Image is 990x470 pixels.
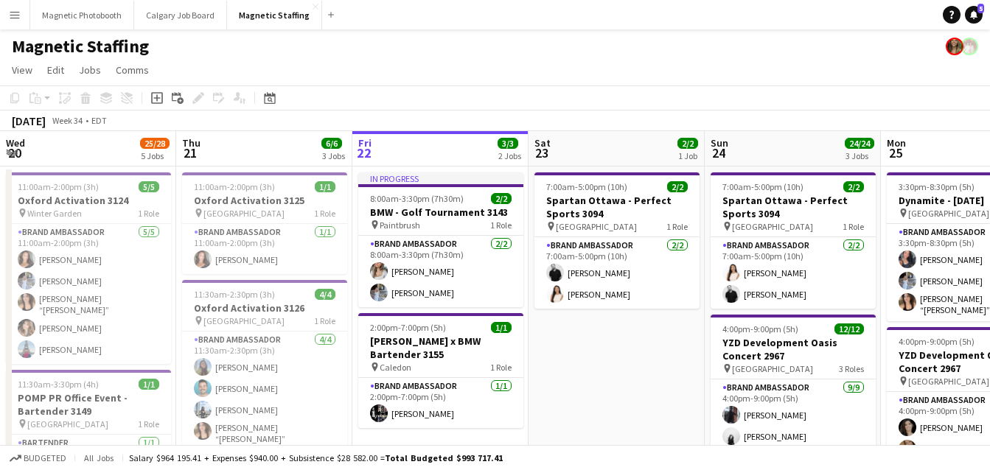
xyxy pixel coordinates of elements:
[73,60,107,80] a: Jobs
[358,313,523,428] app-job-card: 2:00pm-7:00pm (5h)1/1[PERSON_NAME] x BMW Bartender 3155 Caledon1 RoleBrand Ambassador1/12:00pm-7:...
[732,363,813,374] span: [GEOGRAPHIC_DATA]
[47,63,64,77] span: Edit
[141,150,169,161] div: 5 Jobs
[965,6,983,24] a: 5
[203,208,285,219] span: [GEOGRAPHIC_DATA]
[203,315,285,326] span: [GEOGRAPHIC_DATA]
[845,138,874,149] span: 24/24
[722,323,798,334] span: 4:00pm-9:00pm (5h)
[946,38,963,55] app-user-avatar: Bianca Fantauzzi
[182,224,347,274] app-card-role: Brand Ambassador1/111:00am-2:00pm (3h)[PERSON_NAME]
[182,136,201,150] span: Thu
[846,150,874,161] div: 3 Jobs
[380,362,411,373] span: Caledon
[18,181,99,192] span: 11:00am-2:00pm (3h)
[711,237,876,309] app-card-role: Brand Ambassador2/27:00am-5:00pm (10h)[PERSON_NAME][PERSON_NAME]
[18,379,99,390] span: 11:30am-3:30pm (4h)
[667,181,688,192] span: 2/2
[498,138,518,149] span: 3/3
[140,138,170,149] span: 25/28
[678,150,697,161] div: 1 Job
[370,322,446,333] span: 2:00pm-7:00pm (5h)
[358,378,523,428] app-card-role: Brand Ambassador1/12:00pm-7:00pm (5h)[PERSON_NAME]
[182,172,347,274] app-job-card: 11:00am-2:00pm (3h)1/1Oxford Activation 3125 [GEOGRAPHIC_DATA]1 RoleBrand Ambassador1/111:00am-2:...
[129,452,503,463] div: Salary $964 195.41 + Expenses $940.00 + Subsistence $28 582.00 =
[666,221,688,232] span: 1 Role
[7,450,69,466] button: Budgeted
[711,172,876,309] app-job-card: 7:00am-5:00pm (10h)2/2Spartan Ottawa - Perfect Sports 3094 [GEOGRAPHIC_DATA]1 RoleBrand Ambassado...
[194,289,275,300] span: 11:30am-2:30pm (3h)
[322,150,345,161] div: 3 Jobs
[6,391,171,418] h3: POMP PR Office Event - Bartender 3149
[908,208,989,219] span: [GEOGRAPHIC_DATA]
[315,289,335,300] span: 4/4
[30,1,134,29] button: Magnetic Photobooth
[24,453,66,463] span: Budgeted
[534,194,700,220] h3: Spartan Ottawa - Perfect Sports 3094
[534,136,551,150] span: Sat
[49,115,86,126] span: Week 34
[6,194,171,207] h3: Oxford Activation 3124
[887,136,906,150] span: Mon
[490,362,512,373] span: 1 Role
[138,418,159,429] span: 1 Role
[81,452,116,463] span: All jobs
[885,144,906,161] span: 25
[843,221,864,232] span: 1 Role
[182,194,347,207] h3: Oxford Activation 3125
[79,63,101,77] span: Jobs
[546,181,627,192] span: 7:00am-5:00pm (10h)
[380,220,420,231] span: Paintbrush
[356,144,372,161] span: 22
[843,181,864,192] span: 2/2
[977,4,984,13] span: 5
[358,206,523,219] h3: BMW - Golf Tournament 3143
[182,280,347,450] app-job-card: 11:30am-2:30pm (3h)4/4Oxford Activation 3126 [GEOGRAPHIC_DATA]1 RoleBrand Ambassador4/411:30am-2:...
[315,181,335,192] span: 1/1
[358,172,523,307] app-job-card: In progress8:00am-3:30pm (7h30m)2/2BMW - Golf Tournament 3143 Paintbrush1 RoleBrand Ambassador2/2...
[961,38,978,55] app-user-avatar: Kara & Monika
[6,172,171,364] app-job-card: 11:00am-2:00pm (3h)5/5Oxford Activation 3124 Winter Garden1 RoleBrand Ambassador5/511:00am-2:00pm...
[139,181,159,192] span: 5/5
[12,113,46,128] div: [DATE]
[532,144,551,161] span: 23
[4,144,25,161] span: 20
[370,193,464,204] span: 8:00am-3:30pm (7h30m)
[314,315,335,326] span: 1 Role
[116,63,149,77] span: Comms
[110,60,155,80] a: Comms
[358,334,523,361] h3: [PERSON_NAME] x BMW Bartender 3155
[138,208,159,219] span: 1 Role
[711,336,876,362] h3: YZD Development Oasis Concert 2967
[722,181,803,192] span: 7:00am-5:00pm (10h)
[358,236,523,307] app-card-role: Brand Ambassador2/28:00am-3:30pm (7h30m)[PERSON_NAME][PERSON_NAME]
[711,194,876,220] h3: Spartan Ottawa - Perfect Sports 3094
[91,115,107,126] div: EDT
[534,172,700,309] app-job-card: 7:00am-5:00pm (10h)2/2Spartan Ottawa - Perfect Sports 3094 [GEOGRAPHIC_DATA]1 RoleBrand Ambassado...
[182,301,347,315] h3: Oxford Activation 3126
[498,150,521,161] div: 2 Jobs
[491,322,512,333] span: 1/1
[6,224,171,364] app-card-role: Brand Ambassador5/511:00am-2:00pm (3h)[PERSON_NAME][PERSON_NAME][PERSON_NAME] “[PERSON_NAME]” [PE...
[834,323,864,334] span: 12/12
[556,221,637,232] span: [GEOGRAPHIC_DATA]
[182,332,347,450] app-card-role: Brand Ambassador4/411:30am-2:30pm (3h)[PERSON_NAME][PERSON_NAME][PERSON_NAME][PERSON_NAME] “[PERS...
[227,1,322,29] button: Magnetic Staffing
[732,221,813,232] span: [GEOGRAPHIC_DATA]
[358,136,372,150] span: Fri
[677,138,698,149] span: 2/2
[139,379,159,390] span: 1/1
[899,336,975,347] span: 4:00pm-9:00pm (5h)
[385,452,503,463] span: Total Budgeted $993 717.41
[27,208,82,219] span: Winter Garden
[314,208,335,219] span: 1 Role
[358,172,523,184] div: In progress
[490,220,512,231] span: 1 Role
[839,363,864,374] span: 3 Roles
